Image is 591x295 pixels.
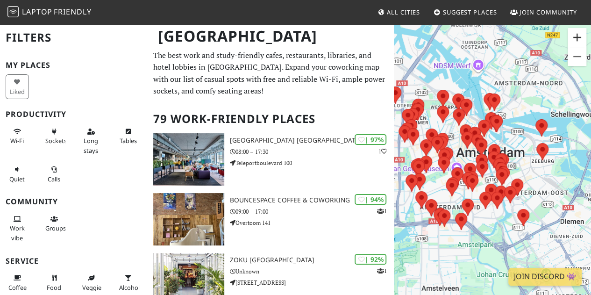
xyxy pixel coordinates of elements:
[6,197,142,206] h3: Community
[568,28,586,47] button: Zoom in
[6,124,29,149] button: Wi-Fi
[378,147,386,156] p: 1
[84,137,98,154] span: Long stays
[116,124,140,149] button: Tables
[79,124,103,158] button: Long stays
[230,147,394,156] p: 08:00 – 17:30
[47,283,61,292] span: Food
[10,137,24,145] span: Stable Wi-Fi
[6,110,142,119] h3: Productivity
[230,278,394,287] p: [STREET_ADDRESS]
[43,270,66,295] button: Food
[230,196,394,204] h3: BounceSpace Coffee & Coworking
[377,266,386,275] p: 1
[230,267,394,276] p: Unknown
[43,162,66,187] button: Calls
[568,47,586,66] button: Zoom out
[374,4,424,21] a: All Cities
[6,162,29,187] button: Quiet
[230,137,394,144] h3: [GEOGRAPHIC_DATA] [GEOGRAPHIC_DATA]
[430,4,501,21] a: Suggest Places
[508,268,582,286] a: Join Discord 👾
[387,8,420,16] span: All Cities
[45,224,66,232] span: Group tables
[48,175,60,183] span: Video/audio calls
[355,194,386,205] div: | 94%
[6,23,142,52] h2: Filters
[7,4,92,21] a: LaptopFriendly LaptopFriendly
[9,175,25,183] span: Quiet
[443,8,497,16] span: Suggest Places
[230,207,394,216] p: 09:00 – 17:00
[153,193,224,245] img: BounceSpace Coffee & Coworking
[6,61,142,70] h3: My Places
[153,105,388,133] h2: 79 Work-Friendly Places
[520,8,577,16] span: Join Community
[7,6,19,17] img: LaptopFriendly
[119,283,140,292] span: Alcohol
[116,270,140,295] button: Alcohol
[150,23,392,49] h1: [GEOGRAPHIC_DATA]
[153,133,224,186] img: Aristo Meeting Center Amsterdam
[119,137,136,145] span: Work-friendly tables
[355,254,386,265] div: | 92%
[43,211,66,236] button: Groups
[43,124,66,149] button: Sockets
[148,193,394,245] a: BounceSpace Coffee & Coworking | 94% 1 BounceSpace Coffee & Coworking 09:00 – 17:00 Overtoom 141
[377,207,386,216] p: 1
[6,270,29,295] button: Coffee
[8,283,27,292] span: Coffee
[230,256,394,264] h3: Zoku [GEOGRAPHIC_DATA]
[10,224,25,242] span: People working
[6,257,142,266] h3: Service
[82,283,101,292] span: Veggie
[45,137,67,145] span: Power sockets
[54,7,91,17] span: Friendly
[506,4,581,21] a: Join Community
[230,218,394,227] p: Overtoom 141
[230,158,394,167] p: Teleportboulevard 100
[22,7,52,17] span: Laptop
[79,270,103,295] button: Veggie
[355,134,386,145] div: | 97%
[148,133,394,186] a: Aristo Meeting Center Amsterdam | 97% 1 [GEOGRAPHIC_DATA] [GEOGRAPHIC_DATA] 08:00 – 17:30 Telepor...
[6,211,29,245] button: Work vibe
[153,50,388,97] p: The best work and study-friendly cafes, restaurants, libraries, and hotel lobbies in [GEOGRAPHIC_...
